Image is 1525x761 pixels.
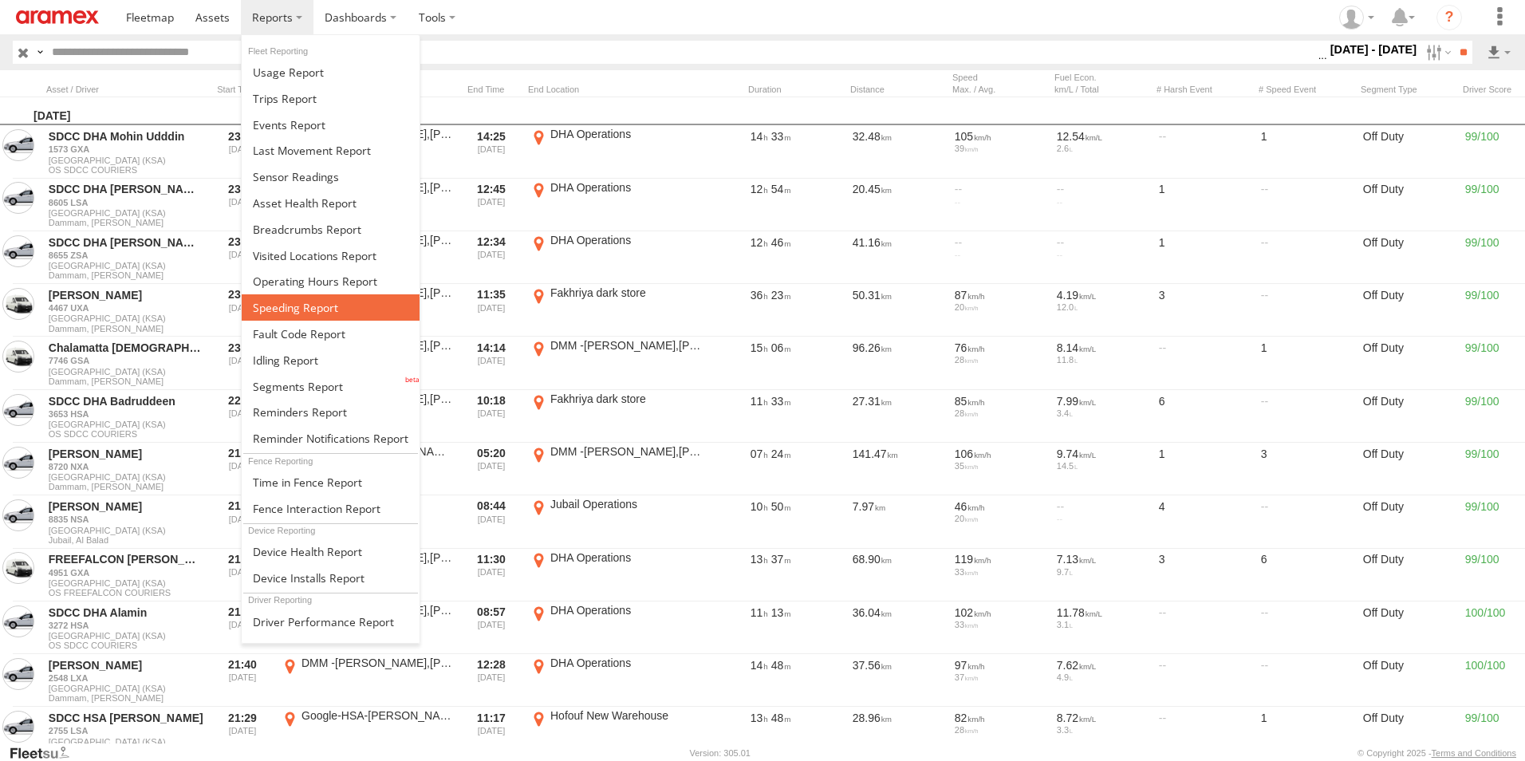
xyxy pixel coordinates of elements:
[1259,127,1354,176] div: 1
[1057,129,1148,144] div: 12.54
[2,129,34,161] a: View Asset in Asset Management
[461,180,522,230] div: Exited after selected date range
[461,656,522,705] div: Exited after selected date range
[49,588,203,597] span: Filter Results to this Group
[212,603,273,653] div: Entered prior to selected date range
[49,235,203,250] a: SDCC DHA [PERSON_NAME]
[751,659,768,672] span: 14
[279,708,455,758] label: Click to View Event Location
[850,392,946,441] div: 27.31
[242,268,420,294] a: Asset Operating Hours Report
[771,341,791,354] span: 06
[528,338,703,388] label: Click to View Event Location
[1259,708,1354,758] div: 1
[771,395,791,408] span: 33
[955,144,1046,153] div: 39
[242,634,420,660] a: Assignment Report
[2,711,34,743] a: View Asset in Asset Management
[550,127,701,141] div: DHA Operations
[550,656,701,670] div: DHA Operations
[212,656,273,705] div: Entered prior to selected date range
[751,712,768,724] span: 13
[955,725,1046,735] div: 28
[1057,567,1148,577] div: 9.7
[1361,286,1456,335] div: Off Duty
[751,448,768,460] span: 07
[212,497,273,546] div: Entered prior to selected date range
[2,341,34,373] a: View Asset in Asset Management
[771,712,791,724] span: 48
[1057,394,1148,408] div: 7.99
[528,127,703,176] label: Click to View Event Location
[49,313,203,323] span: [GEOGRAPHIC_DATA] (KSA)
[242,190,420,216] a: Asset Health Report
[242,321,420,347] a: Fault Code Report
[850,708,946,758] div: 28.96
[1057,302,1148,312] div: 12.0
[49,620,203,631] a: 3272 HSA
[955,711,1046,725] div: 82
[550,180,701,195] div: DHA Operations
[955,394,1046,408] div: 85
[1057,341,1148,355] div: 8.14
[49,367,203,377] span: [GEOGRAPHIC_DATA] (KSA)
[242,242,420,269] a: Visited Locations Report
[528,180,703,230] label: Click to View Event Location
[461,127,522,176] div: Exited after selected date range
[850,84,946,95] div: Click to Sort
[1259,444,1354,494] div: 3
[550,550,701,565] div: DHA Operations
[1259,338,1354,388] div: 1
[49,461,203,472] a: 8720 NXA
[49,526,203,535] span: [GEOGRAPHIC_DATA] (KSA)
[528,708,703,758] label: Click to View Event Location
[242,137,420,164] a: Last Movement Report
[771,448,791,460] span: 24
[528,392,703,441] label: Click to View Event Location
[1361,708,1456,758] div: Off Duty
[212,444,273,494] div: Entered prior to selected date range
[49,482,203,491] span: Filter Results to this Group
[49,250,203,261] a: 8655 ZSA
[461,497,522,546] div: Exited after selected date range
[771,659,791,672] span: 48
[461,338,522,388] div: Exited after selected date range
[212,233,273,282] div: Entered prior to selected date range
[49,684,203,693] span: [GEOGRAPHIC_DATA] (KSA)
[690,748,751,758] div: Version: 305.01
[955,499,1046,514] div: 46
[751,183,768,195] span: 12
[955,552,1046,566] div: 119
[49,447,203,461] a: [PERSON_NAME]
[242,85,420,112] a: Trips Report
[1157,497,1252,546] div: 4
[2,394,34,426] a: View Asset in Asset Management
[212,708,273,758] div: Entered prior to selected date range
[242,495,420,522] a: Fence Interaction Report
[16,10,99,24] img: aramex-logo.svg
[242,216,420,242] a: Breadcrumbs Report
[1057,288,1148,302] div: 4.19
[1057,711,1148,725] div: 8.72
[212,338,273,388] div: Entered prior to selected date range
[1361,603,1456,653] div: Off Duty
[550,338,701,353] div: DMM -[PERSON_NAME],[PERSON_NAME],Nawras -P# 68
[955,567,1046,577] div: 33
[242,373,420,400] a: Segments Report
[49,165,203,175] span: Filter Results to this Group
[751,130,768,143] span: 14
[242,469,420,495] a: Time in Fences Report
[49,693,203,703] span: Filter Results to this Group
[49,218,203,227] span: Filter Results to this Group
[550,497,701,511] div: Jubail Operations
[49,156,203,165] span: [GEOGRAPHIC_DATA] (KSA)
[1057,447,1148,461] div: 9.74
[528,497,703,546] label: Click to View Event Location
[550,603,701,617] div: DHA Operations
[9,745,82,761] a: Visit our Website
[461,444,522,494] div: Exited after selected date range
[955,302,1046,312] div: 20
[2,499,34,531] a: View Asset in Asset Management
[2,288,34,320] a: View Asset in Asset Management
[49,535,203,545] span: Filter Results to this Group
